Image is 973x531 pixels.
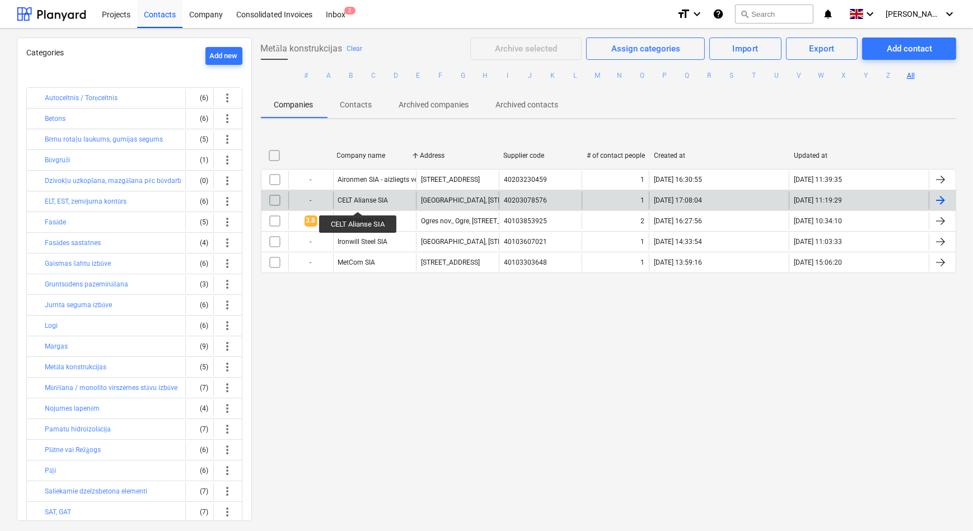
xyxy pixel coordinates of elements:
[45,174,193,187] button: Dzīvokļu uzkopšana, mazgāšana pēc būvdarbiem
[45,133,163,146] button: Bērnu rotaļu laukums, gumijas segums
[221,112,235,125] span: more_vert
[221,319,235,332] span: more_vert
[434,69,447,82] button: F
[45,319,58,332] button: Logi
[568,69,582,82] button: L
[190,358,209,376] div: (5)
[611,41,680,56] div: Assign categories
[221,91,235,105] span: more_vert
[221,133,235,146] span: more_vert
[45,153,70,167] button: Būvgruži
[45,360,106,374] button: Metāla konstrukcijas
[635,69,649,82] button: O
[794,259,842,266] div: [DATE] 15:06:20
[943,7,956,21] i: keyboard_arrow_down
[862,37,956,60] button: Add contact
[399,99,469,111] p: Archived companies
[747,69,761,82] button: T
[340,99,372,111] p: Contacts
[770,69,783,82] button: U
[654,152,785,159] div: Created at
[288,253,333,271] div: -
[45,422,111,436] button: Pamatu hidroizolācija
[421,176,480,184] div: [STREET_ADDRESS]
[654,217,702,225] div: [DATE] 16:27:56
[421,259,480,266] div: [STREET_ADDRESS]
[288,233,333,251] div: -
[305,215,317,226] span: 3.8
[190,482,209,500] div: (7)
[904,69,918,82] button: All
[501,69,514,82] button: I
[794,196,842,204] div: [DATE] 11:19:29
[504,196,547,204] div: 40203078576
[680,69,694,82] button: Q
[735,4,813,24] button: Search
[587,152,645,159] div: # of contact people
[210,50,238,63] div: Add new
[347,42,362,55] button: Clear
[503,152,578,159] div: Supplier code
[654,259,702,266] div: [DATE] 13:59:16
[221,298,235,312] span: more_vert
[45,485,147,498] button: Saliekamie dzelzsbetona elementi
[344,7,355,15] span: 2
[45,298,112,312] button: Jumta seguma izbūve
[917,477,973,531] div: Chat Widget
[496,99,559,111] p: Archived contacts
[190,337,209,355] div: (9)
[190,110,209,128] div: (6)
[591,69,604,82] button: M
[740,10,749,18] span: search
[45,381,177,394] button: Mūrēšana / monolīto virszemes stāvu izbūve
[221,485,235,498] span: more_vert
[221,464,235,477] span: more_vert
[337,152,411,159] div: Company name
[640,176,644,184] div: 1
[338,176,502,184] div: Aironmen SIA - aizliegts veikt darīj.no24.01.2024 (VID)
[367,69,380,82] button: C
[190,213,209,231] div: (5)
[190,89,209,107] div: (6)
[221,195,235,208] span: more_vert
[421,196,547,204] div: [GEOGRAPHIC_DATA], [STREET_ADDRESS]
[732,41,759,56] div: Import
[523,69,537,82] button: J
[411,69,425,82] button: E
[504,238,547,246] div: 40103607021
[640,217,644,225] div: 2
[456,69,470,82] button: G
[221,443,235,457] span: more_vert
[26,48,64,57] span: Categories
[221,174,235,187] span: more_vert
[221,278,235,291] span: more_vert
[45,112,66,125] button: Betons
[815,69,828,82] button: W
[300,69,313,82] button: #
[190,234,209,252] div: (4)
[45,402,100,415] button: Nojumes lapenēm
[190,275,209,293] div: (3)
[640,196,644,204] div: 1
[863,7,877,21] i: keyboard_arrow_down
[586,37,705,60] button: Assign categories
[221,340,235,353] span: more_vert
[261,42,342,55] span: Metāla konstrukcijas
[190,296,209,314] div: (6)
[809,41,835,56] div: Export
[221,215,235,229] span: more_vert
[190,441,209,459] div: (6)
[794,152,925,159] div: Updated at
[190,379,209,397] div: (7)
[654,238,702,246] div: [DATE] 14:33:54
[221,422,235,436] span: more_vert
[504,176,547,184] div: 40203230459
[205,47,242,65] button: Add new
[190,400,209,417] div: (4)
[190,151,209,169] div: (1)
[190,317,209,335] div: (6)
[859,69,873,82] button: Y
[45,340,68,353] button: Margas
[45,91,118,105] button: Autoceltnis / Torņceltnis
[703,69,716,82] button: R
